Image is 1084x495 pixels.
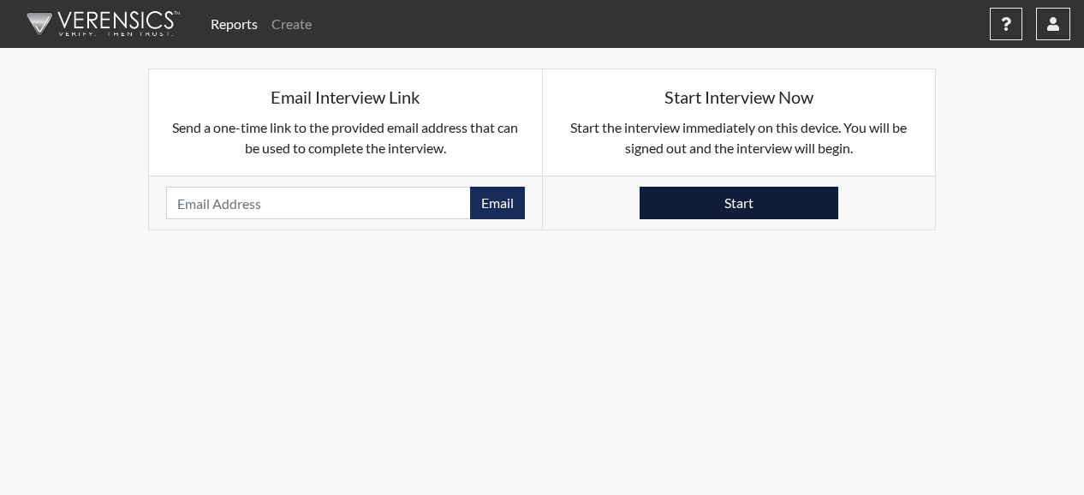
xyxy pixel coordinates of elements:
input: Email Address [166,187,471,219]
button: Email [470,187,525,219]
h5: Email Interview Link [166,86,525,107]
h5: Start Interview Now [560,86,919,107]
a: Reports [204,7,265,41]
p: Start the interview immediately on this device. You will be signed out and the interview will begin. [560,117,919,158]
p: Send a one-time link to the provided email address that can be used to complete the interview. [166,117,525,158]
a: Create [265,7,319,41]
button: Start [640,187,838,219]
